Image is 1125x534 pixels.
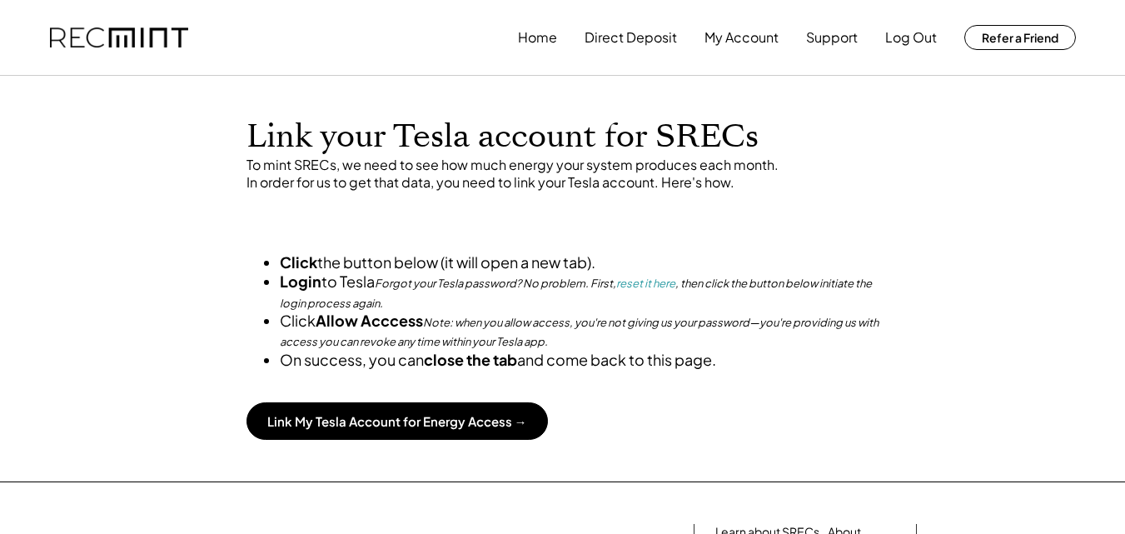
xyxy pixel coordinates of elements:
strong: Click [280,252,317,272]
button: Link My Tesla Account for Energy Access → [246,402,548,440]
li: Click [280,311,879,350]
button: Home [518,21,557,54]
strong: Login [280,272,321,291]
h1: Link your Tesla account for SRECs [246,117,879,157]
button: Direct Deposit [585,21,677,54]
a: reset it here [616,277,675,290]
li: to Tesla [280,272,879,311]
li: On success, you can and come back to this page. [280,350,879,369]
strong: close the tab [424,350,517,369]
li: the button below (it will open a new tab). [280,252,879,272]
button: Refer a Friend [964,25,1076,50]
button: Support [806,21,858,54]
font: Note: when you allow access, you're not giving us your password—you're providing us with access y... [280,316,880,348]
img: recmint-logotype%403x.png [50,27,188,48]
div: To mint SRECs, we need to see how much energy your system produces each month. In order for us to... [246,157,879,192]
button: My Account [704,21,779,54]
strong: Allow Acccess [316,311,423,330]
button: Log Out [885,21,937,54]
font: Forgot your Tesla password? No problem. First, , then click the button below initiate the login p... [280,277,874,309]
